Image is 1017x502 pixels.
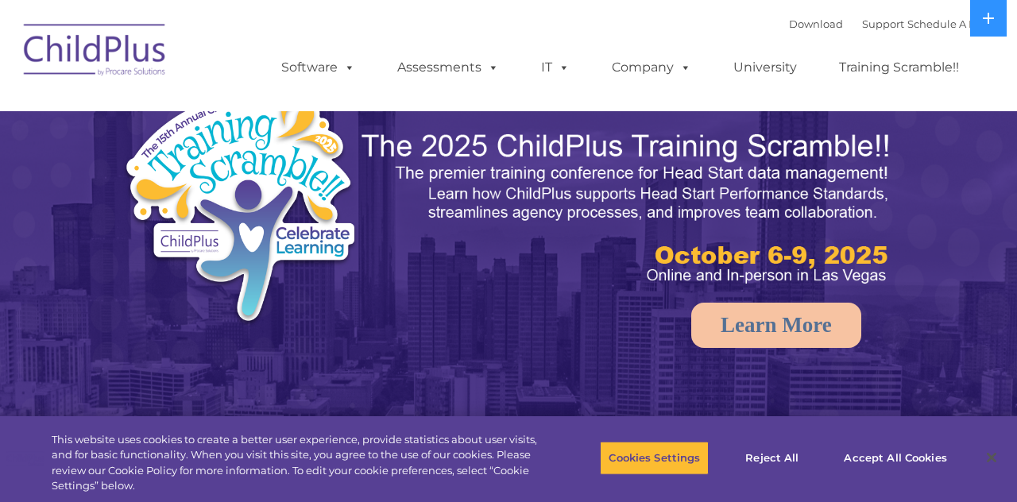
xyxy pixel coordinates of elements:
[691,303,861,348] a: Learn More
[16,13,175,92] img: ChildPlus by Procare Solutions
[717,52,813,83] a: University
[596,52,707,83] a: Company
[789,17,1001,30] font: |
[600,442,709,475] button: Cookies Settings
[835,442,955,475] button: Accept All Cookies
[265,52,371,83] a: Software
[525,52,586,83] a: IT
[862,17,904,30] a: Support
[381,52,515,83] a: Assessments
[974,440,1009,475] button: Close
[52,432,559,494] div: This website uses cookies to create a better user experience, provide statistics about user visit...
[907,17,1001,30] a: Schedule A Demo
[789,17,843,30] a: Download
[722,442,822,475] button: Reject All
[823,52,975,83] a: Training Scramble!!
